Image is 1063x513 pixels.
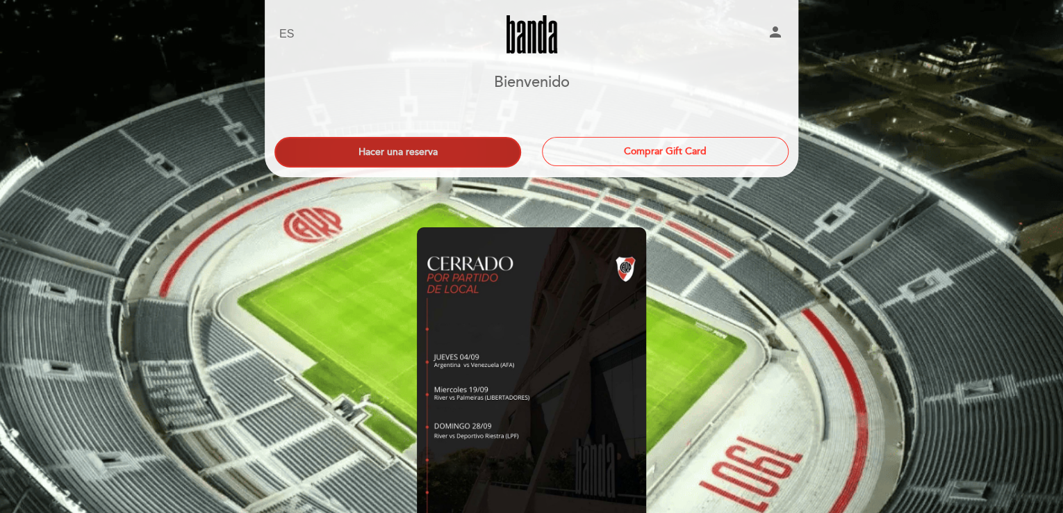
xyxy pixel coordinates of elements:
button: Comprar Gift Card [542,137,789,166]
button: person [767,24,784,45]
h1: Bienvenido [494,74,570,91]
a: Banda [445,15,618,54]
i: person [767,24,784,40]
button: Hacer una reserva [274,137,521,168]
